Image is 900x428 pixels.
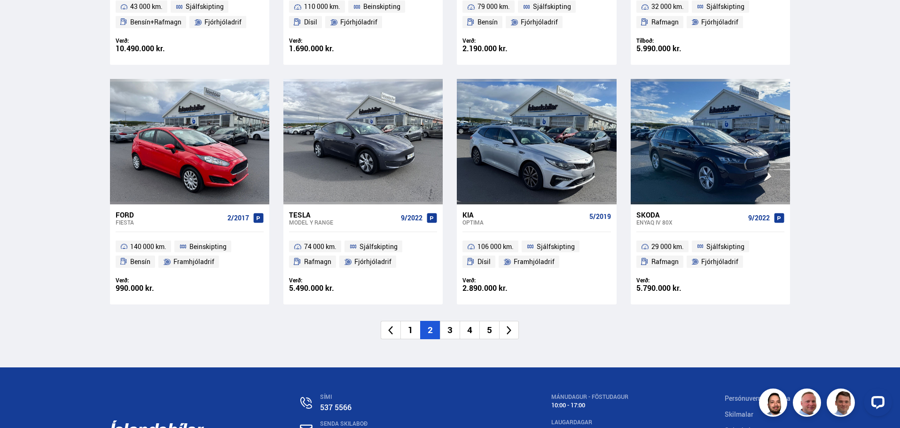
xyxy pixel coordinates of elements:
[477,1,510,12] span: 79 000 km.
[477,256,491,267] span: Dísil
[462,45,537,53] div: 2.190.000 kr.
[856,384,896,424] iframe: LiveChat chat widget
[725,394,790,403] a: Persónuverndarstefna
[227,214,249,222] span: 2/2017
[289,284,363,292] div: 5.490.000 kr.
[116,210,224,219] div: Ford
[537,241,575,252] span: Sjálfskipting
[533,1,571,12] span: Sjálfskipting
[636,284,711,292] div: 5.790.000 kr.
[186,1,224,12] span: Sjálfskipting
[462,277,537,284] div: Verð:
[304,1,340,12] span: 110 000 km.
[457,204,616,305] a: Kia Optima 5/2019 106 000 km. Sjálfskipting Dísil Framhjóladrif Verð: 2.890.000 kr.
[189,241,227,252] span: Beinskipting
[116,45,190,53] div: 10.490.000 kr.
[440,321,460,339] li: 3
[651,1,684,12] span: 32 000 km.
[631,204,790,305] a: Skoda Enyaq iV 80X 9/2022 29 000 km. Sjálfskipting Rafmagn Fjórhjóladrif Verð: 5.790.000 kr.
[636,219,744,226] div: Enyaq iV 80X
[340,16,377,28] span: Fjórhjóladrif
[116,284,190,292] div: 990.000 kr.
[477,16,498,28] span: Bensín
[651,256,679,267] span: Rafmagn
[651,241,684,252] span: 29 000 km.
[130,241,166,252] span: 140 000 km.
[479,321,499,339] li: 5
[289,219,397,226] div: Model Y RANGE
[748,214,770,222] span: 9/2022
[289,277,363,284] div: Verð:
[360,241,398,252] span: Sjálfskipting
[320,402,352,412] a: 537 5566
[521,16,558,28] span: Fjórhjóladrif
[514,256,555,267] span: Framhjóladrif
[828,390,856,418] img: FbJEzSuNWCJXmdc-.webp
[636,45,711,53] div: 5.990.000 kr.
[130,1,163,12] span: 43 000 km.
[363,1,400,12] span: Beinskipting
[354,256,391,267] span: Fjórhjóladrif
[304,241,337,252] span: 74 000 km.
[636,210,744,219] div: Skoda
[794,390,822,418] img: siFngHWaQ9KaOqBr.png
[116,37,190,44] div: Verð:
[462,284,537,292] div: 2.890.000 kr.
[304,256,331,267] span: Rafmagn
[289,210,397,219] div: Tesla
[130,256,150,267] span: Bensín
[725,410,753,419] a: Skilmalar
[706,241,744,252] span: Sjálfskipting
[401,214,423,222] span: 9/2022
[283,204,443,305] a: Tesla Model Y RANGE 9/2022 74 000 km. Sjálfskipting Rafmagn Fjórhjóladrif Verð: 5.490.000 kr.
[701,256,738,267] span: Fjórhjóladrif
[289,37,363,44] div: Verð:
[116,277,190,284] div: Verð:
[420,321,440,339] li: 2
[320,394,455,400] div: SÍMI
[130,16,181,28] span: Bensín+Rafmagn
[760,390,789,418] img: nhp88E3Fdnt1Opn2.png
[204,16,242,28] span: Fjórhjóladrif
[300,397,312,409] img: n0V2lOsqF3l1V2iz.svg
[477,241,514,252] span: 106 000 km.
[636,277,711,284] div: Verð:
[116,219,224,226] div: Fiesta
[636,37,711,44] div: Tilboð:
[110,204,269,305] a: Ford Fiesta 2/2017 140 000 km. Beinskipting Bensín Framhjóladrif Verð: 990.000 kr.
[701,16,738,28] span: Fjórhjóladrif
[289,45,363,53] div: 1.690.000 kr.
[551,419,628,426] div: LAUGARDAGAR
[400,321,420,339] li: 1
[589,213,611,220] span: 5/2019
[173,256,214,267] span: Framhjóladrif
[551,402,628,409] div: 10:00 - 17:00
[462,37,537,44] div: Verð:
[462,210,585,219] div: Kia
[462,219,585,226] div: Optima
[551,394,628,400] div: MÁNUDAGUR - FÖSTUDAGUR
[460,321,479,339] li: 4
[304,16,317,28] span: Dísil
[706,1,744,12] span: Sjálfskipting
[320,420,455,427] div: SENDA SKILABOÐ
[651,16,679,28] span: Rafmagn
